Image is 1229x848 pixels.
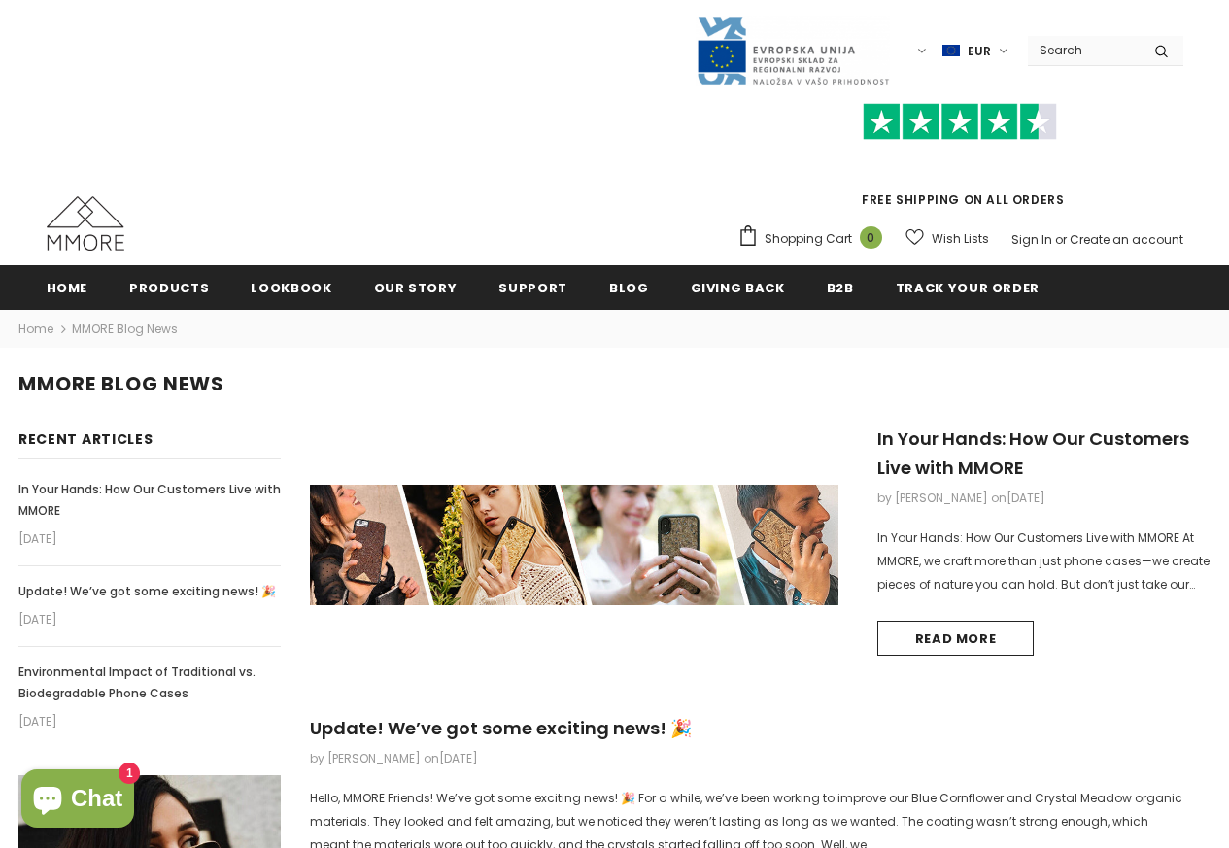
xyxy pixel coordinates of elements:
[737,112,1183,208] span: FREE SHIPPING ON ALL ORDERS
[18,608,281,631] em: [DATE]
[310,716,692,740] a: Update! We’ve got some exciting news! 🎉
[374,265,458,309] a: Our Story
[18,583,276,599] span: Update! We’ve got some exciting news! 🎉
[609,279,649,297] span: Blog
[47,265,88,309] a: Home
[968,42,991,61] span: EUR
[1055,231,1067,248] span: or
[424,750,478,766] span: on
[18,527,281,551] em: [DATE]
[129,265,209,309] a: Products
[251,279,331,297] span: Lookbook
[18,479,281,522] a: In Your Hands: How Our Customers Live with MMORE
[310,485,838,604] img: In Your Hands: How Our Customers Live with MMORE
[696,42,890,58] a: Javni Razpis
[765,229,852,249] span: Shopping Cart
[16,769,140,832] inbox-online-store-chat: Shopify online store chat
[860,226,882,249] span: 0
[896,279,1040,297] span: Track your order
[18,581,281,602] a: Update! We’ve got some exciting news! 🎉
[18,663,256,701] span: Environmental Impact of Traditional vs. Biodegradable Phone Cases
[498,265,567,309] a: support
[129,279,209,297] span: Products
[737,140,1183,190] iframe: Customer reviews powered by Trustpilot
[374,279,458,297] span: Our Story
[18,710,281,733] em: [DATE]
[691,279,785,297] span: Giving back
[1028,36,1140,64] input: Search Site
[932,229,989,249] span: Wish Lists
[877,490,988,506] span: by [PERSON_NAME]
[18,661,281,704] a: Environmental Impact of Traditional vs. Biodegradable Phone Cases
[877,621,1034,656] a: Read more
[1011,231,1052,248] a: Sign In
[498,279,567,297] span: support
[1007,490,1045,506] time: [DATE]
[18,481,281,519] span: In Your Hands: How Our Customers Live with MMORE
[691,265,785,309] a: Giving back
[439,750,478,766] time: [DATE]
[72,318,178,341] span: MMORE Blog News
[827,279,854,297] span: B2B
[877,426,1189,480] a: In Your Hands: How Our Customers Live with MMORE
[310,750,421,766] span: by [PERSON_NAME]
[47,196,124,251] img: MMORE Cases
[896,265,1040,309] a: Track your order
[863,103,1057,141] img: Trust Pilot Stars
[737,224,892,254] a: Shopping Cart 0
[877,526,1211,596] div: In Your Hands: How Our Customers Live with MMORE At MMORE, we craft more than just phone cases—we...
[1070,231,1183,248] a: Create an account
[827,265,854,309] a: B2B
[18,318,53,341] a: Home
[905,221,989,255] a: Wish Lists
[696,16,890,86] img: Javni Razpis
[47,279,88,297] span: Home
[18,370,224,397] span: MMORE Blog News
[18,429,154,449] span: Recent Articles
[609,265,649,309] a: Blog
[991,490,1045,506] span: on
[251,265,331,309] a: Lookbook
